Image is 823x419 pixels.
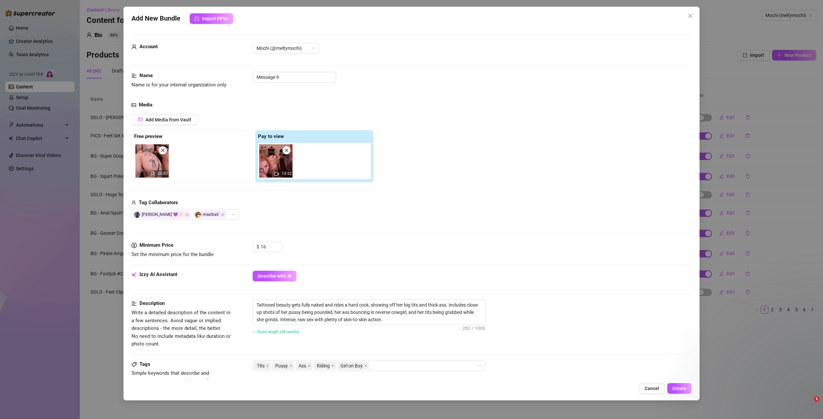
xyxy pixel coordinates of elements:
strong: Media [139,102,152,108]
span: Describe with AI [258,273,292,279]
span: Ass [296,362,312,370]
span: Import PPVs [202,16,228,21]
span: 13:52 [282,171,292,176]
span: align-left [131,300,137,308]
span: Name is for your internal organization only. [131,82,227,88]
span: dollar [131,241,137,249]
span: Close [221,213,224,216]
button: Add Media from Vault [131,114,198,125]
span: tag [131,362,137,367]
textarea: Tattooed beauty gets fully naked and rides a hard cock, showing off her big tits and thick ass. I... [253,300,485,325]
span: close [364,364,367,367]
span: Riding [317,362,330,369]
span: Simple keywords that describe and summarize the content, like specific fetishes, positions, categ... [131,370,212,392]
strong: Izzy AI Assistant [139,271,177,277]
span: 1 [814,396,819,402]
strong: Tag Collaborators [139,200,178,206]
button: Cancel [639,383,665,394]
span: Close [185,213,189,216]
strong: Tags [139,361,150,367]
span: close [160,148,165,153]
span: Write a detailed description of the content in a few sentences. Avoid vague or implied descriptio... [131,310,231,347]
span: Girl on Boy [340,362,363,369]
strong: Free preview [134,133,162,139]
span: Ass [299,362,306,369]
span: user [131,199,136,207]
span: Pussy [272,362,294,370]
div: 00:07 [135,144,169,178]
span: close [308,364,311,367]
button: Close [685,11,696,21]
span: close [331,364,334,367]
span: file-gif [150,172,155,176]
span: import [195,16,199,21]
span: Tits [257,362,265,369]
img: media [259,144,293,178]
span: close [289,364,293,367]
span: Close [685,13,696,19]
span: picture [138,117,143,122]
span: Tits [254,362,271,370]
span: Set the minimum price for the bundle [131,251,214,257]
span: close [266,364,269,367]
strong: Description [139,300,165,306]
img: avatar.jpg [195,212,201,218]
span: close [688,13,693,19]
button: Import PPVs [190,13,233,24]
div: 13:52 [259,144,293,178]
img: media [135,144,169,178]
strong: Name [139,72,153,78]
strong: Account [139,44,158,50]
span: Girl on Boy [337,362,369,370]
span: 00:07 [158,171,168,176]
span: ✓ Good length (48 words) [253,330,299,334]
button: Describe with AI [253,271,297,281]
span: picture [131,101,136,109]
span: Add Media from Vault [145,117,191,122]
input: Enter a name [253,72,336,82]
button: Create [667,383,692,394]
span: Create [672,386,687,391]
iframe: Intercom live chat [800,396,816,412]
span: Pussy [275,362,288,369]
strong: Minimum Price [139,242,173,248]
span: Add New Bundle [131,13,180,24]
span: Mochi (@meltymochi) [257,43,315,53]
strong: Pay to view [258,133,284,139]
span: align-left [131,72,137,80]
span: close [284,148,289,153]
span: [PERSON_NAME] 💜✨ [133,210,191,218]
span: video-camera [274,172,279,176]
span: user [131,43,137,51]
img: avatar.jpg [134,212,140,218]
span: meatball [194,210,227,218]
span: Cancel [645,386,659,391]
span: Riding [314,362,336,370]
